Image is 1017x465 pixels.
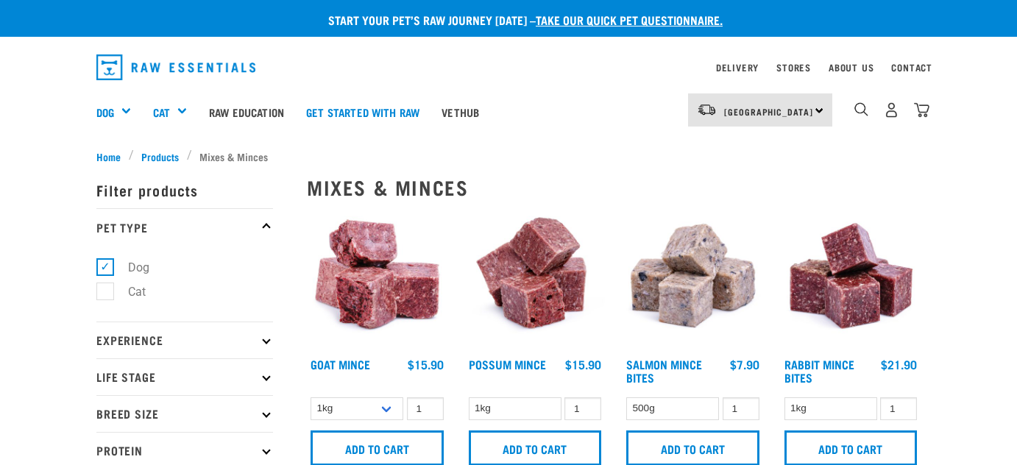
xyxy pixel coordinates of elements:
[407,397,444,420] input: 1
[96,395,273,432] p: Breed Size
[776,65,811,70] a: Stores
[408,358,444,371] div: $15.90
[96,358,273,395] p: Life Stage
[96,54,255,80] img: Raw Essentials Logo
[96,149,921,164] nav: breadcrumbs
[829,65,874,70] a: About Us
[96,149,121,164] span: Home
[307,176,921,199] h2: Mixes & Minces
[153,104,170,121] a: Cat
[96,149,129,164] a: Home
[96,104,114,121] a: Dog
[623,210,763,351] img: 1141 Salmon Mince 01
[85,49,932,86] nav: dropdown navigation
[880,397,917,420] input: 1
[469,361,546,367] a: Possum Mince
[104,258,155,277] label: Dog
[104,283,152,301] label: Cat
[881,358,917,371] div: $21.90
[134,149,187,164] a: Products
[430,82,490,141] a: Vethub
[141,149,179,164] span: Products
[854,102,868,116] img: home-icon-1@2x.png
[536,16,723,23] a: take our quick pet questionnaire.
[724,109,813,114] span: [GEOGRAPHIC_DATA]
[914,102,929,118] img: home-icon@2x.png
[96,208,273,245] p: Pet Type
[96,322,273,358] p: Experience
[697,103,717,116] img: van-moving.png
[626,361,702,380] a: Salmon Mince Bites
[564,397,601,420] input: 1
[730,358,759,371] div: $7.90
[784,361,854,380] a: Rabbit Mince Bites
[465,210,606,351] img: 1102 Possum Mince 01
[891,65,932,70] a: Contact
[311,361,370,367] a: Goat Mince
[781,210,921,351] img: Whole Minced Rabbit Cubes 01
[716,65,759,70] a: Delivery
[884,102,899,118] img: user.png
[198,82,295,141] a: Raw Education
[307,210,447,351] img: 1077 Wild Goat Mince 01
[96,171,273,208] p: Filter products
[723,397,759,420] input: 1
[295,82,430,141] a: Get started with Raw
[565,358,601,371] div: $15.90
